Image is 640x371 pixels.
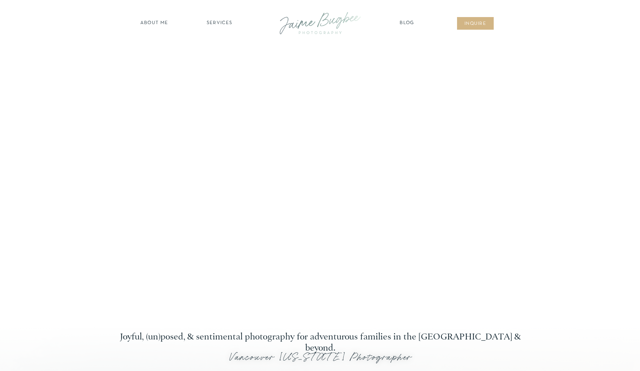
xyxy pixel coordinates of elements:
a: inqUIre [460,20,490,28]
h1: Vancouver [US_STATE] Photographer [110,352,531,368]
a: about ME [138,20,170,27]
a: Blog [398,20,416,27]
a: SERVICES [199,20,240,27]
h2: Joyful, (un)posed, & sentimental photography for adventurous families in the [GEOGRAPHIC_DATA] & ... [113,332,527,343]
